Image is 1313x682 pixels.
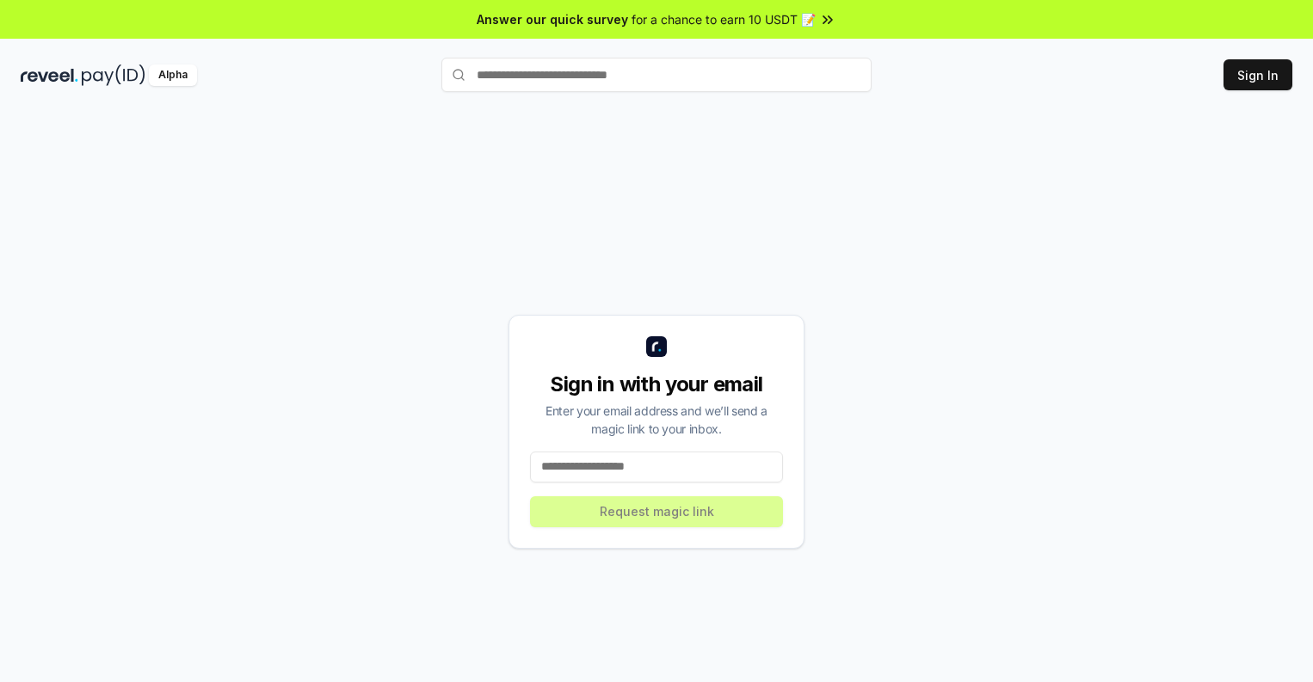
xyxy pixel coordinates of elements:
[530,371,783,398] div: Sign in with your email
[149,65,197,86] div: Alpha
[530,402,783,438] div: Enter your email address and we’ll send a magic link to your inbox.
[646,336,667,357] img: logo_small
[21,65,78,86] img: reveel_dark
[632,10,816,28] span: for a chance to earn 10 USDT 📝
[82,65,145,86] img: pay_id
[477,10,628,28] span: Answer our quick survey
[1224,59,1292,90] button: Sign In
